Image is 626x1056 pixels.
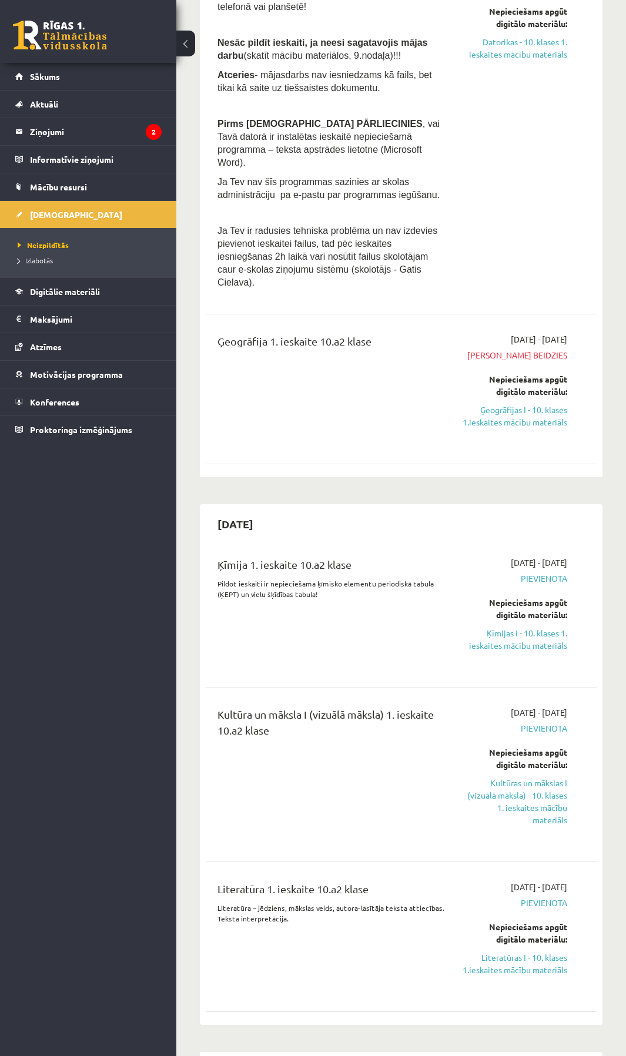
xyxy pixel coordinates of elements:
[15,118,162,145] a: Ziņojumi2
[217,333,445,355] div: Ģeogrāfija 1. ieskaite 10.a2 klase
[217,70,255,80] b: Atceries
[511,881,567,893] span: [DATE] - [DATE]
[463,627,567,652] a: Ķīmijas I - 10. klases 1. ieskaites mācību materiāls
[463,777,567,826] a: Kultūras un mākslas I (vizuālā māksla) - 10. klases 1. ieskaites mācību materiāls
[15,146,162,173] a: Informatīvie ziņojumi
[30,71,60,82] span: Sākums
[15,306,162,333] a: Maksājumi
[217,119,440,167] span: , vai Tavā datorā ir instalētas ieskaitē nepieciešamā programma – teksta apstrādes lietotne (Micr...
[463,572,567,585] span: Pievienota
[15,63,162,90] a: Sākums
[146,124,162,140] i: 2
[15,361,162,388] a: Motivācijas programma
[30,369,123,380] span: Motivācijas programma
[463,921,567,946] div: Nepieciešams apgūt digitālo materiālu:
[463,36,567,61] a: Datorikas - 10. klases 1. ieskaites mācību materiāls
[217,70,432,93] span: - mājasdarbs nav iesniedzams kā fails, bet tikai kā saite uz tiešsaistes dokumentu.
[217,38,428,61] span: Nesāc pildīt ieskaiti, ja neesi sagatavojis mājas darbu
[463,722,567,735] span: Pievienota
[206,510,265,538] h2: [DATE]
[30,397,79,407] span: Konferences
[511,333,567,346] span: [DATE] - [DATE]
[30,341,62,352] span: Atzīmes
[13,21,107,50] a: Rīgas 1. Tālmācības vidusskola
[217,557,445,578] div: Ķīmija 1. ieskaite 10.a2 klase
[30,306,162,333] legend: Maksājumi
[217,177,440,200] span: Ja Tev nav šīs programmas sazinies ar skolas administrāciju pa e-pastu par programmas iegūšanu.
[30,118,162,145] legend: Ziņojumi
[30,99,58,109] span: Aktuāli
[217,881,445,903] div: Literatūra 1. ieskaite 10.a2 klase
[217,903,445,924] p: Literatūra – jēdziens, mākslas veids, autora-lasītāja teksta attiecības. Teksta interpretācija.
[30,424,132,435] span: Proktoringa izmēģinājums
[463,5,567,30] div: Nepieciešams apgūt digitālo materiālu:
[18,240,69,250] span: Neizpildītās
[463,404,567,428] a: Ģeogrāfijas I - 10. klases 1.ieskaites mācību materiāls
[18,255,165,266] a: Izlabotās
[15,173,162,200] a: Mācību resursi
[217,578,445,599] p: Pildot ieskaiti ir nepieciešama ķīmisko elementu periodiskā tabula (ĶEPT) un vielu šķīdības tabula!
[463,951,567,976] a: Literatūras I - 10. klases 1.ieskaites mācību materiāls
[217,119,423,129] span: Pirms [DEMOGRAPHIC_DATA] PĀRLIECINIES
[15,278,162,305] a: Digitālie materiāli
[15,333,162,360] a: Atzīmes
[463,897,567,909] span: Pievienota
[463,373,567,398] div: Nepieciešams apgūt digitālo materiālu:
[15,201,162,228] a: [DEMOGRAPHIC_DATA]
[15,388,162,415] a: Konferences
[30,146,162,173] legend: Informatīvie ziņojumi
[463,596,567,621] div: Nepieciešams apgūt digitālo materiālu:
[243,51,401,61] span: (skatīt mācību materiālos, 9.nodaļa)!!!
[15,90,162,118] a: Aktuāli
[217,706,445,744] div: Kultūra un māksla I (vizuālā māksla) 1. ieskaite 10.a2 klase
[463,349,567,361] span: [PERSON_NAME] beidzies
[15,416,162,443] a: Proktoringa izmēģinājums
[30,182,87,192] span: Mācību resursi
[463,746,567,771] div: Nepieciešams apgūt digitālo materiālu:
[511,706,567,719] span: [DATE] - [DATE]
[511,557,567,569] span: [DATE] - [DATE]
[30,286,100,297] span: Digitālie materiāli
[217,226,437,287] span: Ja Tev ir radusies tehniska problēma un nav izdevies pievienot ieskaitei failus, tad pēc ieskaite...
[30,209,122,220] span: [DEMOGRAPHIC_DATA]
[18,256,53,265] span: Izlabotās
[18,240,165,250] a: Neizpildītās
